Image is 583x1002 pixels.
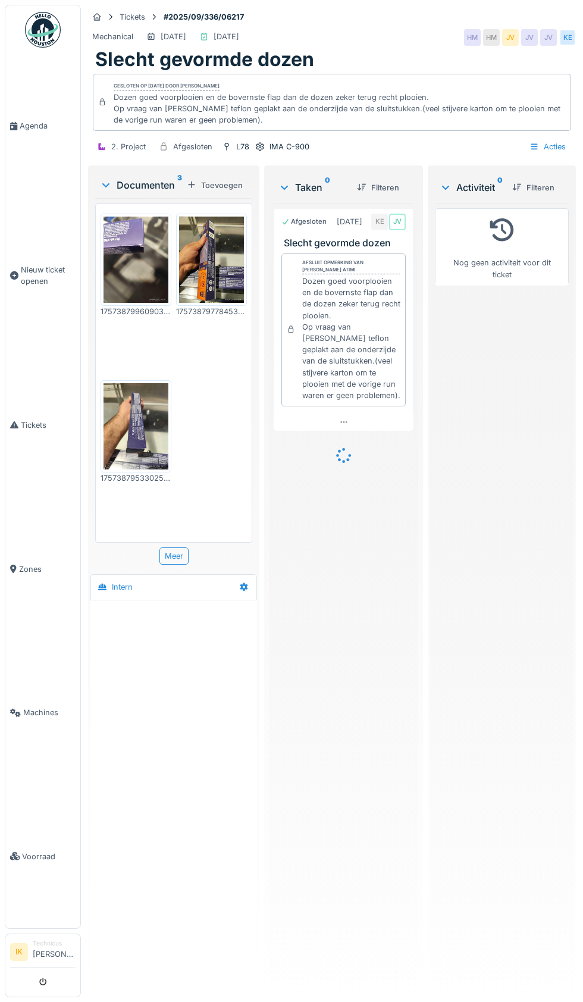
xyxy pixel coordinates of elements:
[19,563,76,575] span: Zones
[111,141,146,152] div: 2. Project
[5,54,80,198] a: Agenda
[302,259,400,274] div: Afsluit opmerking van [PERSON_NAME] atimi
[95,48,314,71] h1: Slecht gevormde dozen
[507,180,559,196] div: Filteren
[21,419,76,431] span: Tickets
[112,581,133,593] div: Intern
[521,29,538,46] div: JV
[179,217,244,303] img: mq39tce8q4pnmt1qae7gxgz89xrn
[440,180,503,195] div: Activiteit
[278,180,347,195] div: Taken
[20,120,76,131] span: Agenda
[5,785,80,929] a: Voorraad
[21,264,76,287] span: Nieuw ticket openen
[101,472,171,484] div: 17573879533025906576227756030570.jpg
[5,198,80,353] a: Nieuw ticket openen
[284,237,408,249] h3: Slecht gevormde dozen
[352,180,404,196] div: Filteren
[22,851,76,862] span: Voorraad
[10,939,76,967] a: IK Technicus[PERSON_NAME]
[5,497,80,641] a: Zones
[101,306,171,317] div: 17573879960903520694580520170713.jpg
[337,216,362,227] div: [DATE]
[497,180,503,195] sup: 0
[483,29,500,46] div: HM
[173,141,212,152] div: Afgesloten
[120,11,145,23] div: Tickets
[33,939,76,948] div: Technicus
[159,11,249,23] strong: #2025/09/336/06217
[92,31,133,42] div: Mechanical
[269,141,309,152] div: IMA C-900
[114,92,566,126] div: Dozen goed voorplooien en de bovernste flap dan de dozen zeker terug recht plooien. Op vraag van ...
[214,31,239,42] div: [DATE]
[5,641,80,785] a: Machines
[10,943,28,961] li: IK
[104,383,168,469] img: vsqt75d029g2xl9dm35hloof88ls
[182,177,247,193] div: Toevoegen
[389,214,406,230] div: JV
[33,939,76,965] li: [PERSON_NAME]
[371,214,388,230] div: KE
[100,178,182,192] div: Documenten
[159,547,189,565] div: Meer
[161,31,186,42] div: [DATE]
[281,217,327,227] div: Afgesloten
[302,275,400,401] div: Dozen goed voorplooien en de bovernste flap dan de dozen zeker terug recht plooien. Op vraag van ...
[524,138,571,155] div: Acties
[177,178,182,192] sup: 3
[236,141,249,152] div: L78
[540,29,557,46] div: JV
[5,353,80,497] a: Tickets
[559,29,576,46] div: KE
[176,306,247,317] div: 1757387977845343260221563798653.jpg
[443,214,561,280] div: Nog geen activiteit voor dit ticket
[23,707,76,718] span: Machines
[25,12,61,48] img: Badge_color-CXgf-gQk.svg
[325,180,330,195] sup: 0
[464,29,481,46] div: HM
[114,82,220,90] div: Gesloten op [DATE] door [PERSON_NAME]
[104,217,168,303] img: hy7zm1x49z65f1anujatim8jby6o
[502,29,519,46] div: JV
